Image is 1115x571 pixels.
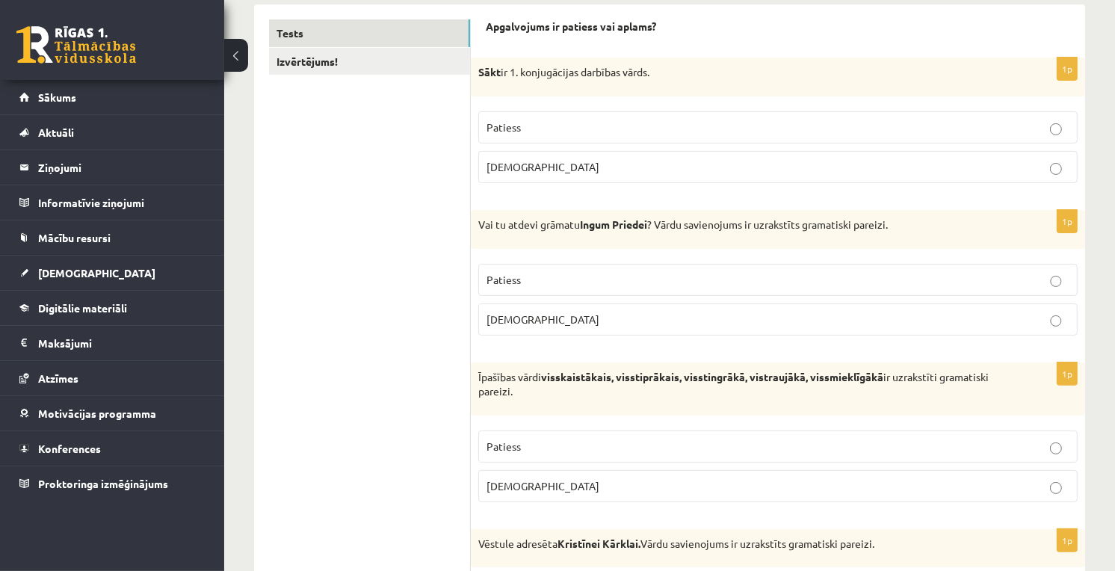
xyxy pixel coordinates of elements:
[1050,276,1062,288] input: Patiess
[478,65,501,78] strong: Sākt
[1057,362,1078,386] p: 1p
[1050,163,1062,175] input: [DEMOGRAPHIC_DATA]
[487,120,521,134] span: Patiess
[487,273,521,286] span: Patiess
[1050,123,1062,135] input: Patiess
[19,326,206,360] a: Maksājumi
[487,160,599,173] span: [DEMOGRAPHIC_DATA]
[38,185,206,220] legend: Informatīvie ziņojumi
[19,361,206,395] a: Atzīmes
[580,217,647,231] strong: Ingum Priedei
[19,80,206,114] a: Sākums
[487,312,599,326] span: [DEMOGRAPHIC_DATA]
[19,256,206,290] a: [DEMOGRAPHIC_DATA]
[1057,209,1078,233] p: 1p
[38,90,76,104] span: Sākums
[269,19,470,47] a: Tests
[487,439,521,453] span: Patiess
[1050,482,1062,494] input: [DEMOGRAPHIC_DATA]
[19,431,206,466] a: Konferences
[478,65,1003,80] p: ir 1. konjugācijas darbības vārds.
[487,479,599,493] span: [DEMOGRAPHIC_DATA]
[38,266,155,280] span: [DEMOGRAPHIC_DATA]
[38,150,206,185] legend: Ziņojumi
[38,231,111,244] span: Mācību resursi
[478,537,1003,552] p: Vēstule adresēta Vārdu savienojums ir uzrakstīts gramatiski pareizi.
[478,370,1003,399] p: Īpašības vārdi ir uzrakstīti gramatiski pareizi.
[486,19,656,33] strong: Apgalvojums ir patiess vai aplams?
[19,466,206,501] a: Proktoringa izmēģinājums
[541,370,883,383] strong: visskaistākais, visstiprākais, visstingrākā, vistraujākā, vissmieklīgākā
[16,26,136,64] a: Rīgas 1. Tālmācības vidusskola
[557,537,640,550] strong: Kristīnei Kārklai.
[1057,528,1078,552] p: 1p
[19,396,206,430] a: Motivācijas programma
[19,291,206,325] a: Digitālie materiāli
[1050,315,1062,327] input: [DEMOGRAPHIC_DATA]
[38,442,101,455] span: Konferences
[1050,442,1062,454] input: Patiess
[38,477,168,490] span: Proktoringa izmēģinājums
[38,126,74,139] span: Aktuāli
[19,115,206,149] a: Aktuāli
[38,301,127,315] span: Digitālie materiāli
[19,220,206,255] a: Mācību resursi
[38,326,206,360] legend: Maksājumi
[269,48,470,75] a: Izvērtējums!
[19,185,206,220] a: Informatīvie ziņojumi
[38,371,78,385] span: Atzīmes
[38,407,156,420] span: Motivācijas programma
[478,217,1003,232] p: Vai tu atdevi grāmatu ? Vārdu savienojums ir uzrakstīts gramatiski pareizi.
[1057,57,1078,81] p: 1p
[19,150,206,185] a: Ziņojumi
